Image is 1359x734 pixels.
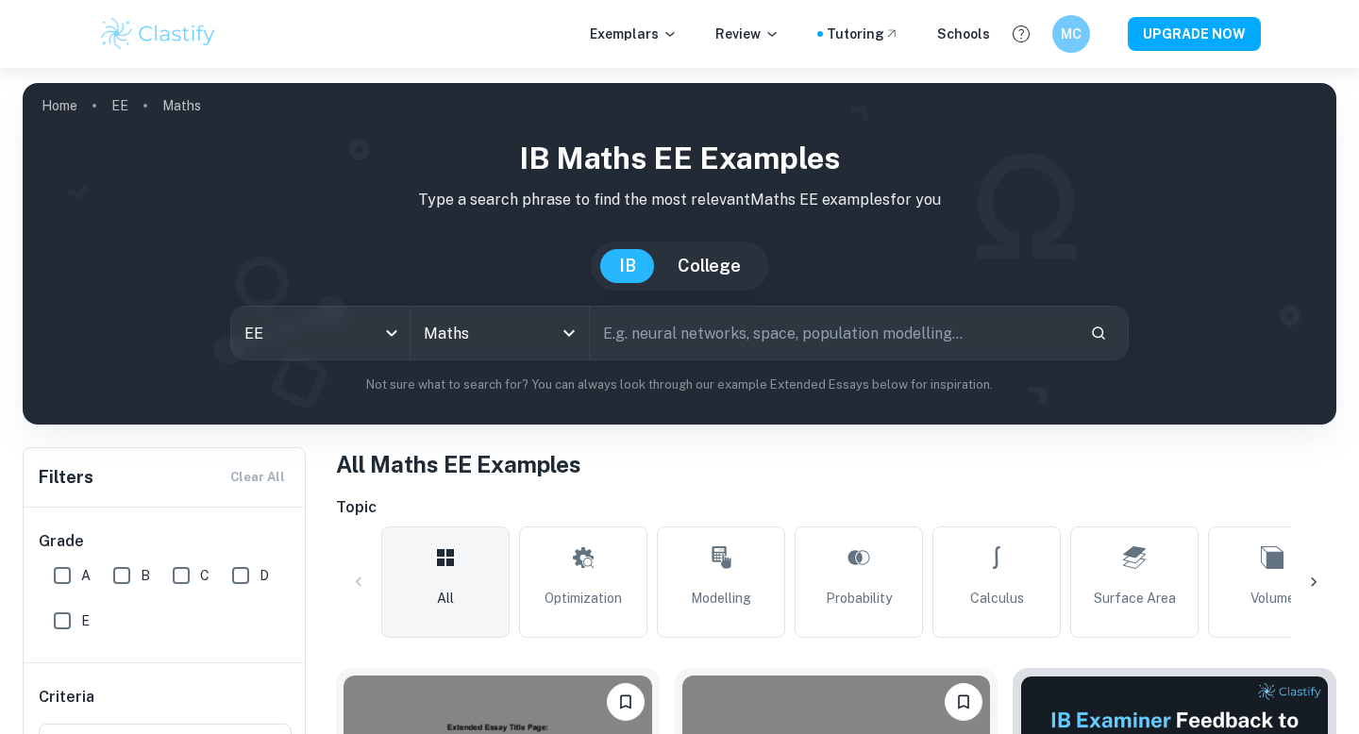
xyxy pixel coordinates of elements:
[556,320,582,346] button: Open
[336,447,1336,481] h1: All Maths EE Examples
[1052,15,1090,53] button: MC
[659,249,760,283] button: College
[111,92,128,119] a: EE
[39,464,93,491] h6: Filters
[336,496,1336,519] h6: Topic
[42,92,77,119] a: Home
[970,588,1024,609] span: Calculus
[141,565,150,586] span: B
[1061,24,1082,44] h6: MC
[1082,317,1115,349] button: Search
[98,15,218,53] img: Clastify logo
[437,588,454,609] span: All
[200,565,210,586] span: C
[1094,588,1176,609] span: Surface Area
[38,136,1321,181] h1: IB Maths EE examples
[607,683,645,721] button: Bookmark
[691,588,751,609] span: Modelling
[1005,18,1037,50] button: Help and Feedback
[81,610,90,631] span: E
[945,683,982,721] button: Bookmark
[81,565,91,586] span: A
[715,24,780,44] p: Review
[590,307,1075,359] input: E.g. neural networks, space, population modelling...
[1250,588,1295,609] span: Volume
[827,24,899,44] a: Tutoring
[162,95,201,116] p: Maths
[38,375,1321,394] p: Not sure what to search for? You can always look through our example Extended Essays below for in...
[1128,17,1261,51] button: UPGRADE NOW
[39,686,94,709] h6: Criteria
[39,530,292,553] h6: Grade
[590,24,678,44] p: Exemplars
[38,189,1321,211] p: Type a search phrase to find the most relevant Maths EE examples for you
[23,83,1336,425] img: profile cover
[600,249,655,283] button: IB
[937,24,990,44] a: Schools
[231,307,410,359] div: EE
[545,588,622,609] span: Optimization
[260,565,269,586] span: D
[826,588,892,609] span: Probability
